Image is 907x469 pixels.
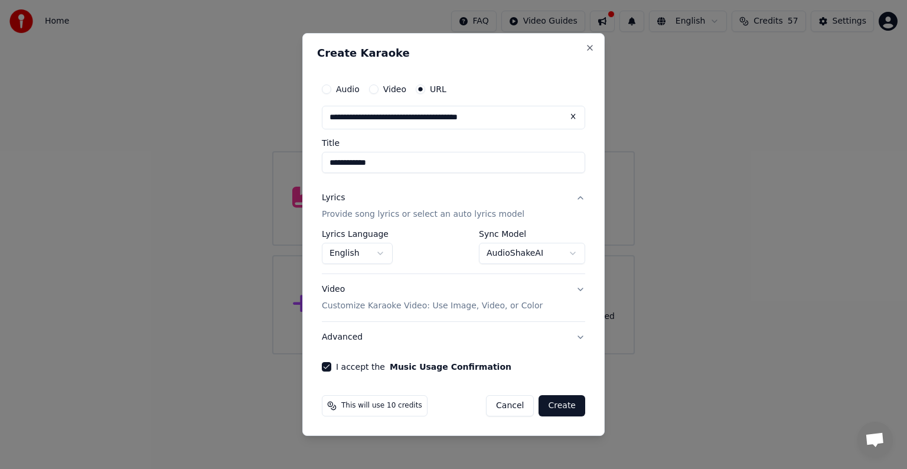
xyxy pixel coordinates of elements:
label: Sync Model [479,230,585,238]
p: Provide song lyrics or select an auto lyrics model [322,209,524,220]
button: Cancel [486,395,534,416]
label: Audio [336,85,360,93]
div: Video [322,284,543,312]
h2: Create Karaoke [317,48,590,58]
button: Advanced [322,322,585,353]
label: I accept the [336,363,511,371]
div: Lyrics [322,192,345,204]
label: Title [322,139,585,147]
label: URL [430,85,446,93]
button: I accept the [390,363,511,371]
label: Video [383,85,406,93]
button: LyricsProvide song lyrics or select an auto lyrics model [322,183,585,230]
button: Create [539,395,585,416]
button: VideoCustomize Karaoke Video: Use Image, Video, or Color [322,274,585,321]
label: Lyrics Language [322,230,393,238]
span: This will use 10 credits [341,401,422,411]
p: Customize Karaoke Video: Use Image, Video, or Color [322,300,543,312]
div: LyricsProvide song lyrics or select an auto lyrics model [322,230,585,273]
